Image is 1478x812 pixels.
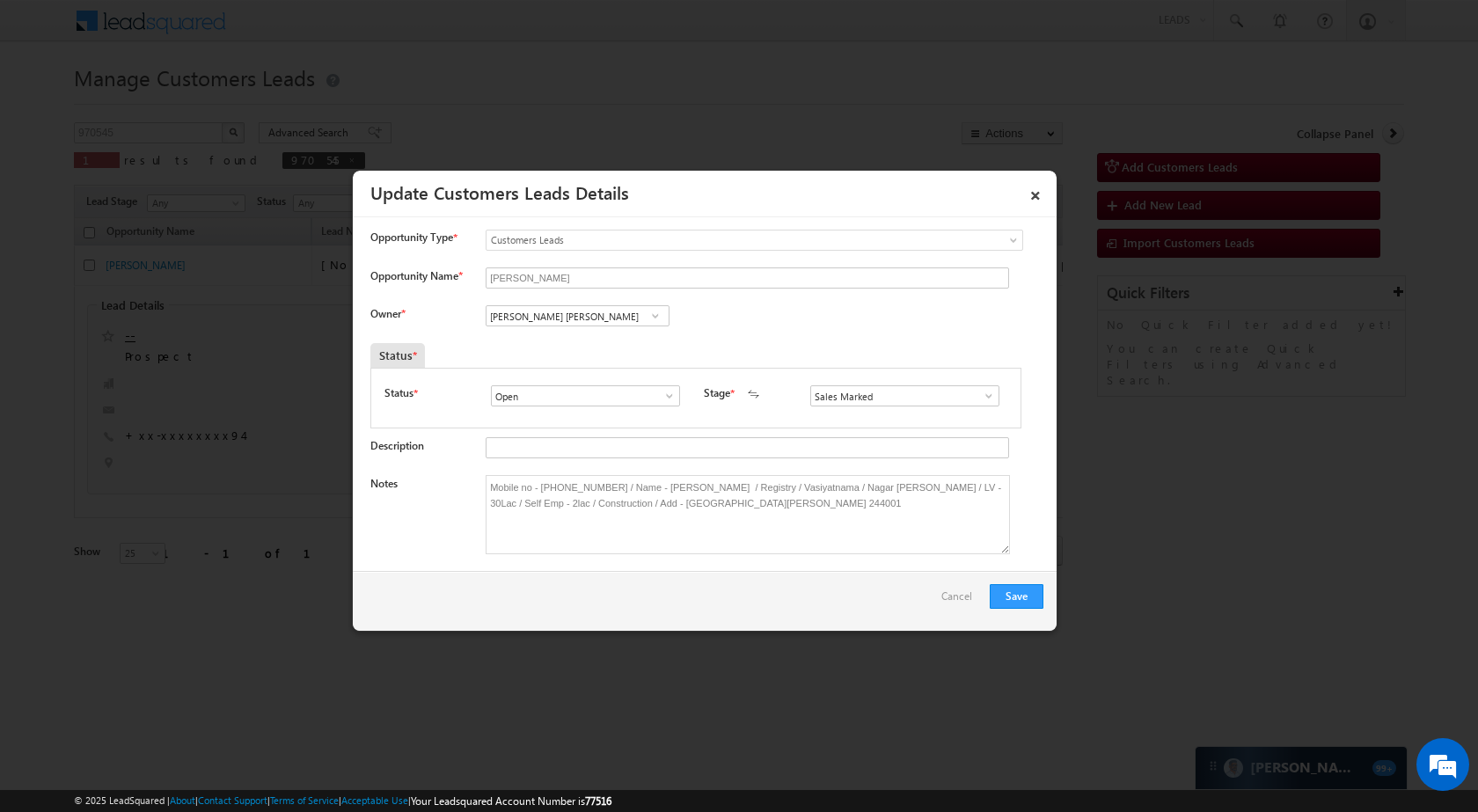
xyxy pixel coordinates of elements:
[370,343,425,368] div: Status
[487,232,951,248] span: Customers Leads
[411,794,611,808] span: Your Leadsquared Account Number is
[170,794,195,806] a: About
[30,92,74,115] img: d_60004797649_company_0_60004797649
[941,584,981,618] a: Cancel
[973,387,995,405] a: Show All Items
[370,307,405,320] label: Owner
[491,385,680,406] input: Type to Search
[644,307,666,325] a: Show All Items
[486,305,669,326] input: Type to Search
[91,92,296,115] div: Chat with us now
[23,163,321,527] textarea: Type your message and hit 'Enter'
[990,584,1043,609] button: Save
[341,794,408,806] a: Acceptable Use
[370,269,462,282] label: Opportunity Name
[74,793,611,809] span: © 2025 LeadSquared | | | | |
[1021,177,1050,208] a: ×
[270,794,339,806] a: Terms of Service
[810,385,999,406] input: Type to Search
[384,385,413,401] label: Status
[654,387,676,405] a: Show All Items
[704,385,730,401] label: Stage
[585,794,611,808] span: 77516
[370,230,453,245] span: Opportunity Type
[370,179,629,204] a: Update Customers Leads Details
[370,439,424,452] label: Description
[486,230,1023,251] a: Customers Leads
[239,542,319,566] em: Start Chat
[370,477,398,490] label: Notes
[198,794,267,806] a: Contact Support
[289,9,331,51] div: Minimize live chat window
